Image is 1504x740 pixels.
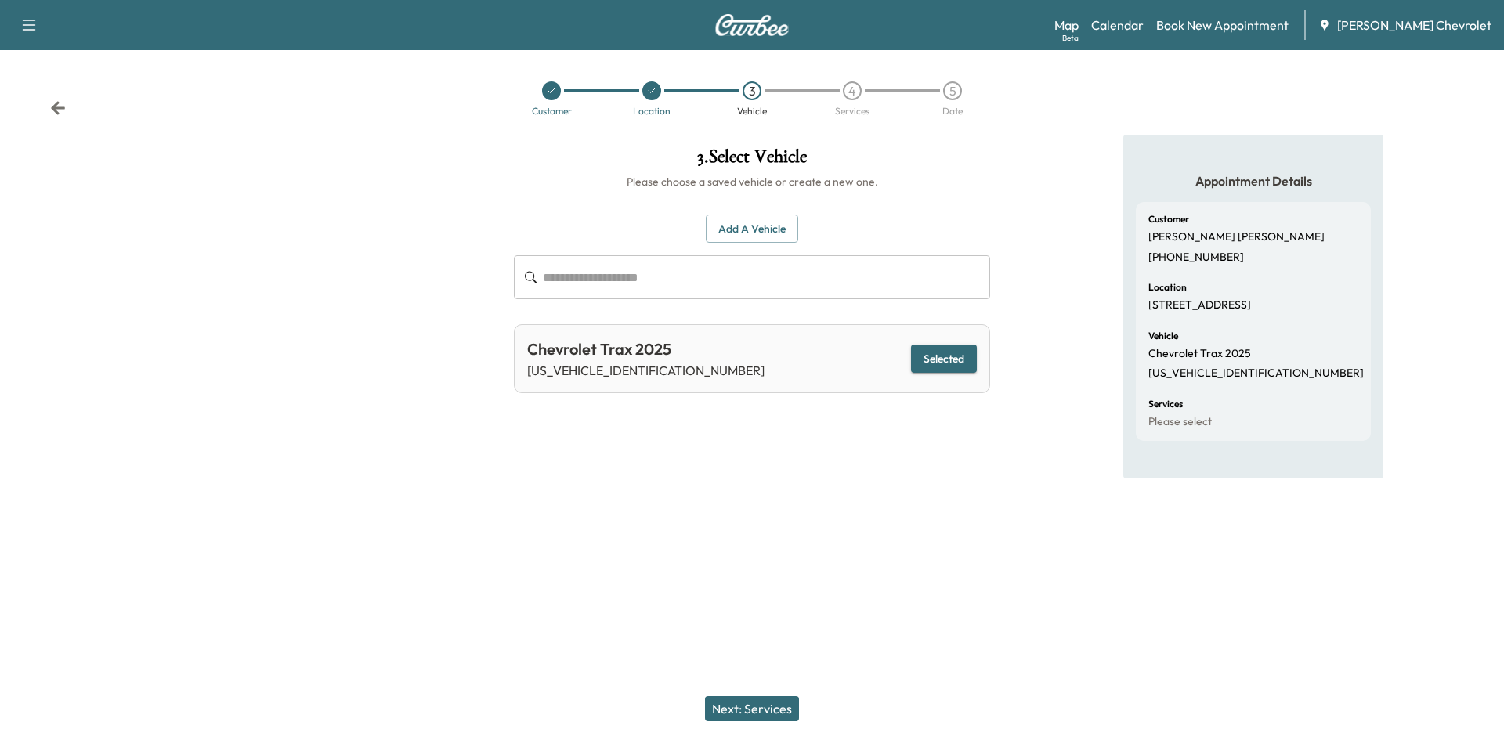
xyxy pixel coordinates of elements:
div: Services [835,106,869,116]
h6: Please choose a saved vehicle or create a new one. [514,174,990,190]
h6: Location [1148,283,1187,292]
div: Location [633,106,671,116]
h6: Vehicle [1148,331,1178,341]
div: 5 [943,81,962,100]
p: [PERSON_NAME] [PERSON_NAME] [1148,230,1325,244]
span: [PERSON_NAME] Chevrolet [1337,16,1491,34]
p: [PHONE_NUMBER] [1148,251,1244,265]
div: Chevrolet Trax 2025 [527,338,765,361]
div: Beta [1062,32,1079,44]
button: Selected [911,345,977,374]
button: Next: Services [705,696,799,721]
div: Date [942,106,963,116]
div: Vehicle [737,106,767,116]
a: Book New Appointment [1156,16,1289,34]
button: Add a Vehicle [706,215,798,244]
div: Customer [532,106,572,116]
div: 3 [743,81,761,100]
p: [STREET_ADDRESS] [1148,298,1251,312]
a: MapBeta [1054,16,1079,34]
p: Chevrolet Trax 2025 [1148,347,1251,361]
p: [US_VEHICLE_IDENTIFICATION_NUMBER] [527,361,765,380]
h6: Services [1148,399,1183,409]
h1: 3 . Select Vehicle [514,147,990,174]
img: Curbee Logo [714,14,790,36]
a: Calendar [1091,16,1144,34]
div: Back [50,100,66,116]
p: Please select [1148,415,1212,429]
p: [US_VEHICLE_IDENTIFICATION_NUMBER] [1148,366,1364,381]
h6: Customer [1148,215,1189,224]
h5: Appointment Details [1136,172,1371,190]
div: 4 [843,81,862,100]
